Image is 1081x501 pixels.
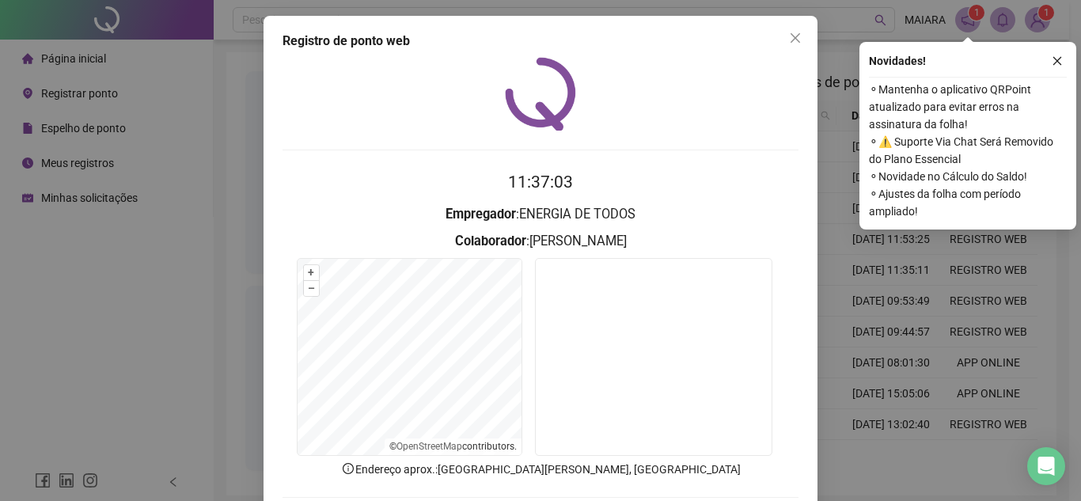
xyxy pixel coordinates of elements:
li: © contributors. [389,441,517,452]
button: + [304,265,319,280]
span: close [1052,55,1063,66]
span: close [789,32,802,44]
span: ⚬ Ajustes da folha com período ampliado! [869,185,1067,220]
h3: : [PERSON_NAME] [283,231,798,252]
a: OpenStreetMap [396,441,462,452]
h3: : ENERGIA DE TODOS [283,204,798,225]
span: info-circle [341,461,355,476]
strong: Empregador [446,207,516,222]
span: ⚬ Mantenha o aplicativo QRPoint atualizado para evitar erros na assinatura da folha! [869,81,1067,133]
time: 11:37:03 [508,173,573,192]
p: Endereço aprox. : [GEOGRAPHIC_DATA][PERSON_NAME], [GEOGRAPHIC_DATA] [283,461,798,478]
div: Registro de ponto web [283,32,798,51]
span: Novidades ! [869,52,926,70]
button: – [304,281,319,296]
strong: Colaborador [455,233,526,249]
div: Open Intercom Messenger [1027,447,1065,485]
button: Close [783,25,808,51]
span: ⚬ Novidade no Cálculo do Saldo! [869,168,1067,185]
img: QRPoint [505,57,576,131]
span: ⚬ ⚠️ Suporte Via Chat Será Removido do Plano Essencial [869,133,1067,168]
